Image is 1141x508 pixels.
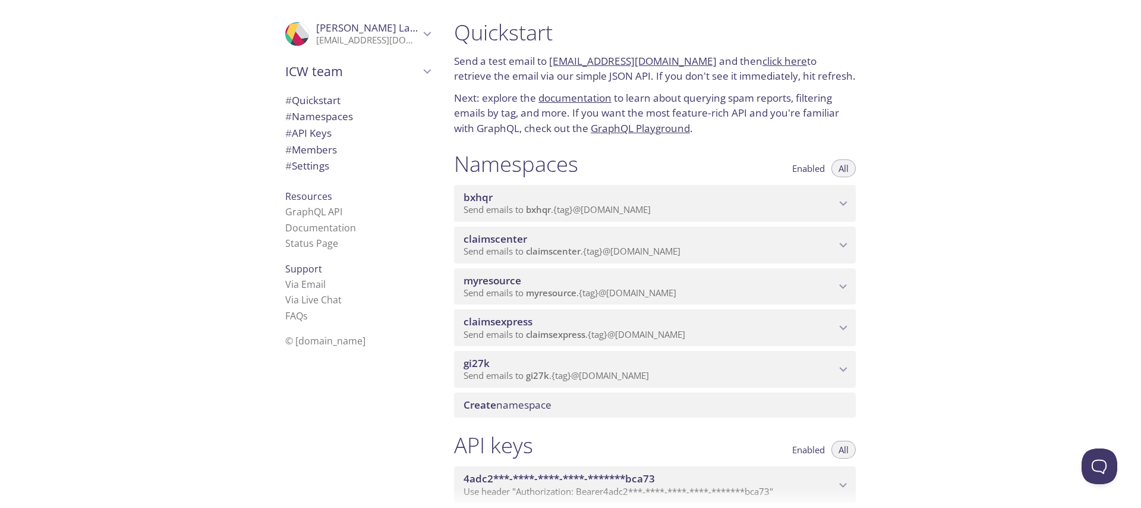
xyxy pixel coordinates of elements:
[285,190,332,203] span: Resources
[464,287,676,299] span: Send emails to . {tag} @[DOMAIN_NAME]
[285,143,292,156] span: #
[464,245,680,257] span: Send emails to . {tag} @[DOMAIN_NAME]
[454,268,856,305] div: myresource namespace
[285,309,308,322] a: FAQ
[464,232,527,246] span: claimscenter
[464,369,649,381] span: Send emails to . {tag} @[DOMAIN_NAME]
[276,125,440,142] div: API Keys
[303,309,308,322] span: s
[285,126,292,140] span: #
[464,274,521,287] span: myresource
[591,121,690,135] a: GraphQL Playground
[526,245,581,257] span: claimscenter
[526,203,551,215] span: bxhqr
[285,334,365,347] span: © [DOMAIN_NAME]
[538,91,612,105] a: documentation
[285,93,292,107] span: #
[831,441,856,459] button: All
[285,126,332,140] span: API Keys
[464,356,490,370] span: gi27k
[276,158,440,174] div: Team Settings
[454,185,856,222] div: bxhqr namespace
[454,54,856,84] p: Send a test email to and then to retrieve the email via our simple JSON API. If you don't see it ...
[454,227,856,264] div: claimscenter namespace
[526,287,576,299] span: myresource
[454,90,856,136] p: Next: explore the to learn about querying spam reports, filtering emails by tag, and more. If you...
[285,237,338,250] a: Status Page
[454,351,856,388] div: gi27k namespace
[464,398,496,412] span: Create
[454,19,856,46] h1: Quickstart
[464,398,551,412] span: namespace
[285,93,341,107] span: Quickstart
[454,309,856,346] div: claimsexpress namespace
[276,56,440,87] div: ICW team
[785,441,832,459] button: Enabled
[285,293,342,306] a: Via Live Chat
[285,221,356,234] a: Documentation
[464,315,532,328] span: claimsexpress
[285,109,353,123] span: Namespaces
[285,159,329,173] span: Settings
[526,369,549,381] span: gi27k
[831,159,856,177] button: All
[285,159,292,173] span: #
[464,190,493,204] span: bxhqr
[316,35,420,46] p: [EMAIL_ADDRESS][DOMAIN_NAME]
[316,21,449,35] span: [PERSON_NAME] Lakhinana
[285,205,342,218] a: GraphQL API
[285,278,326,291] a: Via Email
[285,109,292,123] span: #
[454,393,856,418] div: Create namespace
[276,108,440,125] div: Namespaces
[454,150,578,177] h1: Namespaces
[549,54,717,68] a: [EMAIL_ADDRESS][DOMAIN_NAME]
[1082,449,1117,484] iframe: Help Scout Beacon - Open
[285,143,337,156] span: Members
[276,14,440,54] div: Rajesh Lakhinana
[276,92,440,109] div: Quickstart
[276,142,440,158] div: Members
[285,63,420,80] span: ICW team
[454,432,533,459] h1: API keys
[464,203,651,215] span: Send emails to . {tag} @[DOMAIN_NAME]
[762,54,807,68] a: click here
[285,262,322,275] span: Support
[464,328,685,340] span: Send emails to . {tag} @[DOMAIN_NAME]
[785,159,832,177] button: Enabled
[526,328,585,340] span: claimsexpress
